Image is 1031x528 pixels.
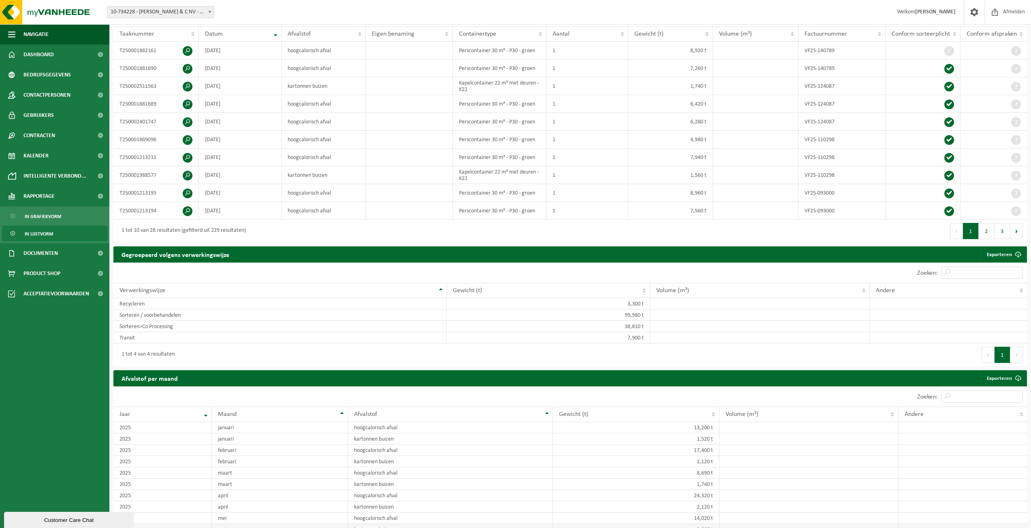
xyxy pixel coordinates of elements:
td: kartonnen buizen [282,77,366,95]
td: VF25-124087 [798,95,886,113]
span: Taaknummer [120,31,154,37]
td: hoogcalorisch afval [282,184,366,202]
td: kartonnen buizen [348,479,553,490]
td: april [212,490,348,501]
td: 1 [546,42,629,59]
span: Contactpersonen [23,85,70,105]
td: T250001881690 [113,59,199,77]
span: Volume (m³) [719,31,752,37]
td: hoogcalorisch afval [282,59,366,77]
td: VF25-110298 [798,166,886,184]
iframe: chat widget [4,510,135,528]
td: T250001213211 [113,148,199,166]
td: hoogcalorisch afval [282,113,366,131]
span: Gewicht (t) [453,287,482,294]
a: In lijstvorm [2,226,107,241]
td: 1 [546,77,629,95]
button: 1 [963,223,979,239]
td: Perscontainer 30 m³ - P30 - groen [453,59,546,77]
td: VF25-093000 [798,184,886,202]
td: VF25-110298 [798,148,886,166]
td: Kapelcontainer 22 m³ met deuren - K22 [453,166,546,184]
span: Eigen benaming [372,31,414,37]
button: Previous [950,223,963,239]
td: [DATE] [199,148,281,166]
td: 1 [546,95,629,113]
span: Verwerkingswijze [120,287,165,294]
td: 24,320 t [553,490,719,501]
span: Product Shop [23,263,60,284]
td: hoogcalorisch afval [348,467,553,479]
span: Andere [876,287,895,294]
span: Acceptatievoorwaarden [23,284,89,304]
h2: Afvalstof per maand [113,370,186,386]
td: Perscontainer 30 m³ - P30 - groen [453,113,546,131]
span: Datum [205,31,223,37]
span: Dashboard [23,45,54,65]
button: 3 [995,223,1010,239]
td: februari [212,445,348,456]
td: 17,400 t [553,445,719,456]
td: kartonnen buizen [348,456,553,467]
td: 8,960 t [628,184,713,202]
td: T250001881689 [113,95,199,113]
td: 1 [546,166,629,184]
span: Volume (m³) [656,287,689,294]
td: 14,020 t [553,513,719,524]
td: [DATE] [199,131,281,148]
td: hoogcalorisch afval [282,95,366,113]
td: januari [212,422,348,433]
td: 7,940 t [628,148,713,166]
span: 10-734228 - BASTIN & C NV - WETTEREN [107,6,214,18]
td: [DATE] [199,95,281,113]
span: In grafiekvorm [25,209,61,224]
span: Gewicht (t) [559,411,588,418]
td: [DATE] [199,59,281,77]
td: 8,920 t [628,42,713,59]
td: VF25-140789 [798,59,886,77]
span: Kalender [23,146,49,166]
td: 1,740 t [628,77,713,95]
td: VF25-124087 [798,77,886,95]
td: Recycleren [113,298,447,310]
td: 2025 [113,433,212,445]
td: mei [212,513,348,524]
span: Intelligente verbond... [23,166,86,186]
td: VF25-093000 [798,202,886,220]
td: T250001882161 [113,42,199,59]
td: 1,740 t [553,479,719,490]
td: 2025 [113,490,212,501]
td: T250001869096 [113,131,199,148]
button: 1 [995,347,1010,363]
td: hoogcalorisch afval [282,148,366,166]
span: Afvalstof [354,411,377,418]
td: 1 [546,148,629,166]
td: 2025 [113,467,212,479]
td: 7,560 t [628,202,713,220]
td: hoogcalorisch afval [348,422,553,433]
span: Aantal [553,31,570,37]
td: 7,900 t [447,332,650,344]
span: Rapportage [23,186,55,206]
td: maart [212,467,348,479]
td: februari [212,456,348,467]
span: Afvalstof [288,31,311,37]
td: 1 [546,184,629,202]
td: 38,810 t [447,321,650,332]
td: hoogcalorisch afval [348,445,553,456]
td: Perscontainer 30 m³ - P30 - groen [453,42,546,59]
td: 3,300 t [447,298,650,310]
h2: Gegroepeerd volgens verwerkingswijze [113,246,237,262]
td: 6,280 t [628,113,713,131]
span: Bedrijfsgegevens [23,65,71,85]
td: 1,560 t [628,166,713,184]
label: Zoeken: [917,394,937,400]
td: T250001213194 [113,202,199,220]
td: Kapelcontainer 22 m³ met deuren - K22 [453,77,546,95]
td: Sorteren>Co Processing [113,321,447,332]
span: Conform afspraken [967,31,1017,37]
span: Factuurnummer [805,31,847,37]
label: Zoeken: [917,270,937,276]
td: 6,420 t [628,95,713,113]
a: Exporteren [980,246,1026,263]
